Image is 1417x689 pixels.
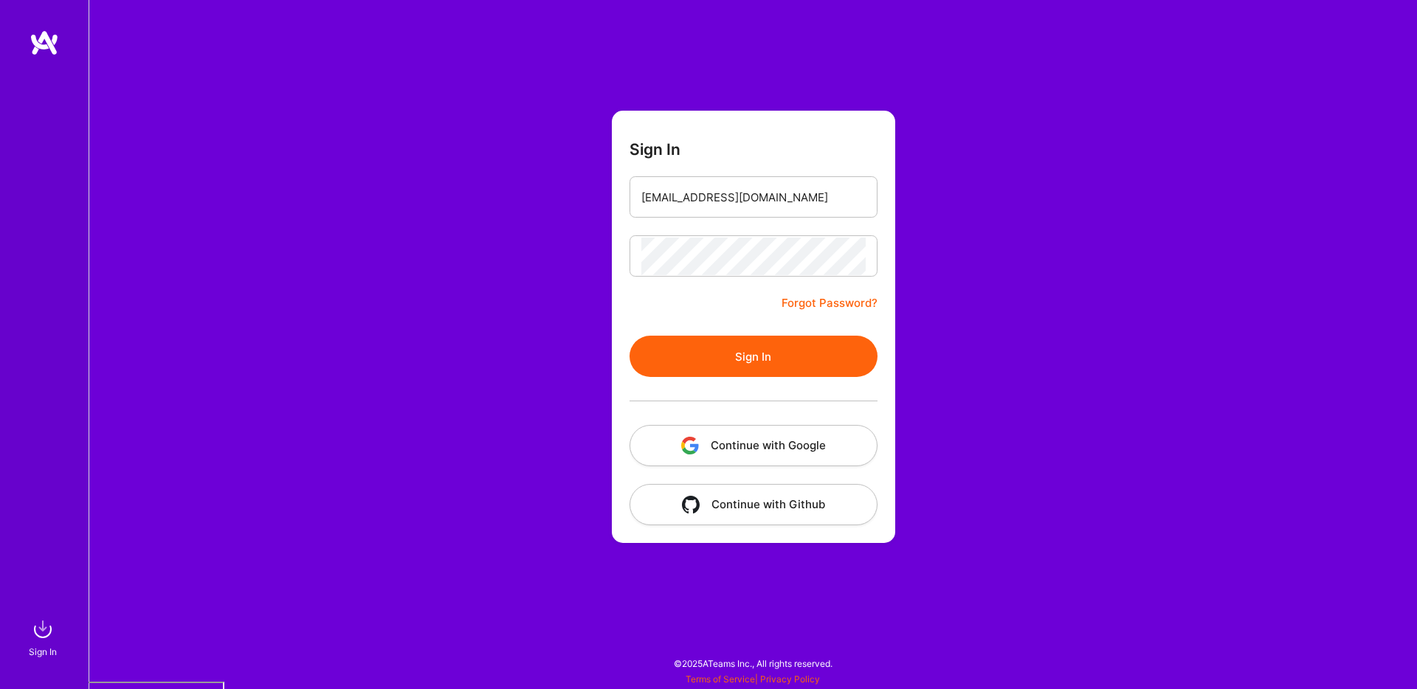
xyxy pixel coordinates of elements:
[30,30,59,56] img: logo
[630,140,680,159] h3: Sign In
[682,496,700,513] img: icon
[641,179,866,216] input: Email...
[681,437,699,454] img: icon
[782,294,878,312] a: Forgot Password?
[630,425,878,466] button: Continue with Google
[760,674,820,685] a: Privacy Policy
[630,336,878,377] button: Sign In
[89,645,1417,682] div: © 2025 ATeams Inc., All rights reserved.
[686,674,820,685] span: |
[630,484,878,525] button: Continue with Github
[686,674,755,685] a: Terms of Service
[28,614,58,644] img: sign in
[31,614,58,659] a: sign inSign In
[29,644,57,659] div: Sign In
